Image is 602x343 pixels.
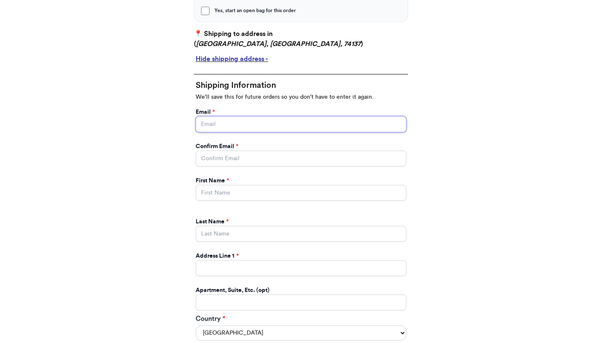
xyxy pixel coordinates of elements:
label: Confirm Email [196,142,238,151]
label: Address Line 1 [196,252,239,260]
label: First Name [196,177,229,185]
div: Hide shipping address - [196,54,406,64]
input: First Name [196,185,406,201]
input: Confirm Email [196,151,406,166]
h2: Shipping Information [196,79,406,91]
label: Country [196,314,406,324]
label: Email [196,108,215,116]
em: [GEOGRAPHIC_DATA], [GEOGRAPHIC_DATA], 74137 [196,41,361,47]
input: Last Name [196,226,406,242]
input: Email [196,116,406,132]
label: Apartment, Suite, Etc. (opt) [196,286,270,294]
p: 📍 Shipping to address in ( ) [194,29,408,49]
input: Yes, start an open bag for this order [201,7,209,15]
p: We'll save this for future orders so you don't have to enter it again. [196,93,406,101]
label: Last Name [196,218,229,226]
span: Yes, start an open bag for this order [214,7,296,14]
